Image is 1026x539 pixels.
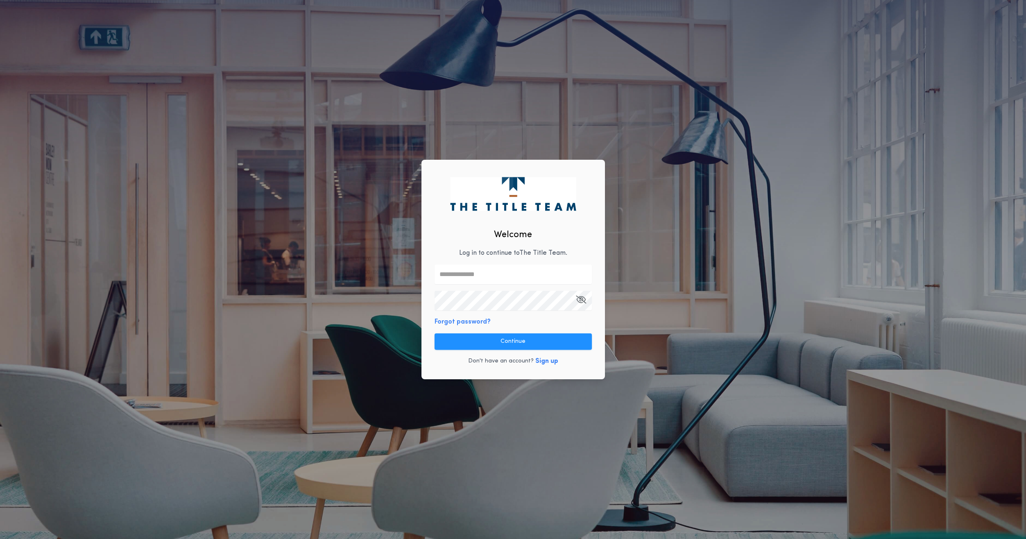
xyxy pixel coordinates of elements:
img: logo [450,177,576,211]
h2: Welcome [494,228,532,242]
button: Continue [435,333,592,350]
p: Log in to continue to The Title Team . [459,248,567,258]
p: Don't have an account? [468,357,534,365]
button: Forgot password? [435,317,491,327]
button: Sign up [535,356,558,366]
